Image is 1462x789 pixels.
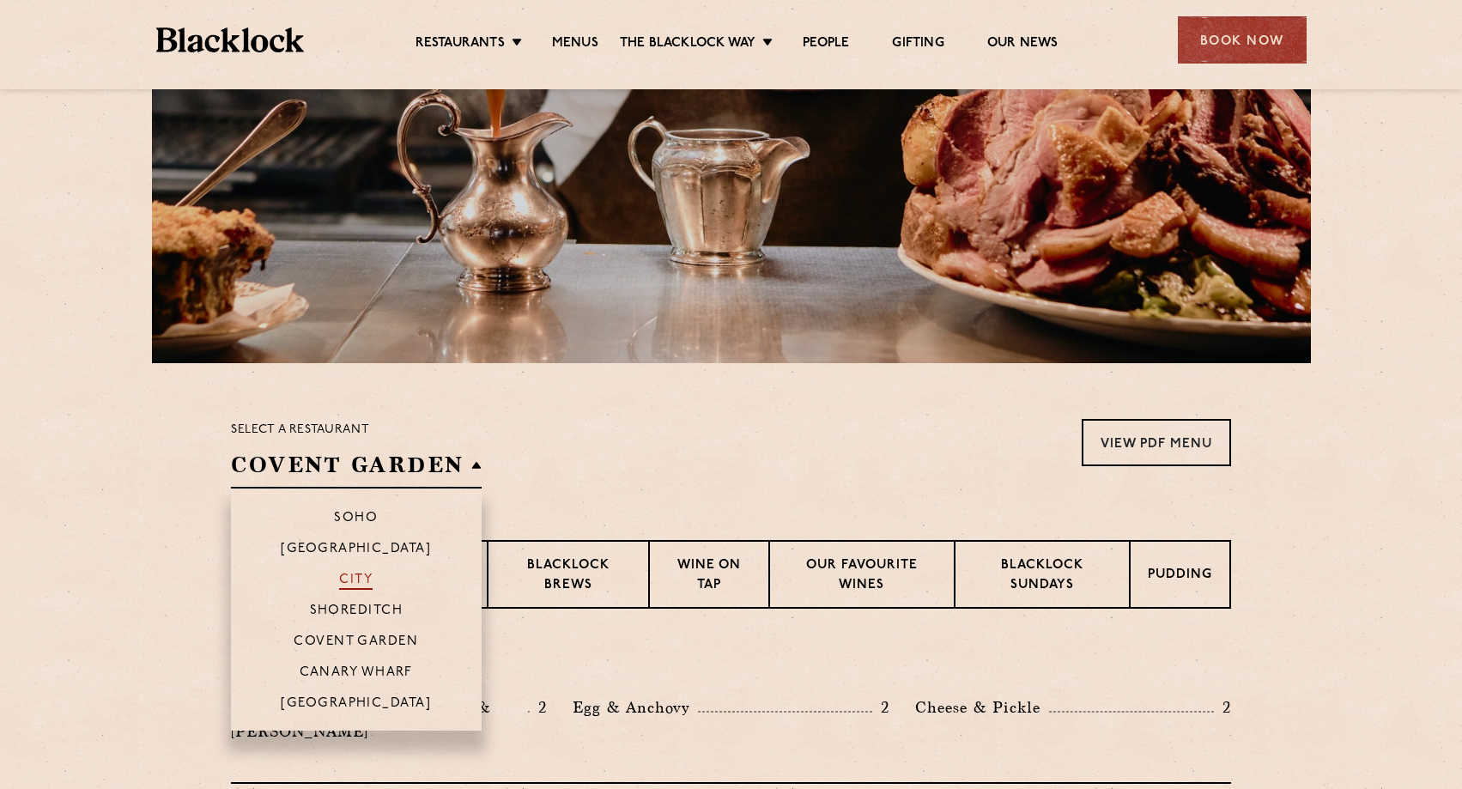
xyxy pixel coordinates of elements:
[310,604,403,621] p: Shoreditch
[1214,696,1231,719] p: 2
[1082,419,1231,466] a: View PDF Menu
[1148,566,1212,587] p: Pudding
[787,556,936,597] p: Our favourite wines
[300,665,413,683] p: Canary Wharf
[803,35,849,54] a: People
[156,27,305,52] img: BL_Textured_Logo-footer-cropped.svg
[506,556,631,597] p: Blacklock Brews
[281,542,431,559] p: [GEOGRAPHIC_DATA]
[892,35,943,54] a: Gifting
[872,696,889,719] p: 2
[987,35,1059,54] a: Our News
[667,556,751,597] p: Wine on Tap
[416,35,505,54] a: Restaurants
[1178,16,1307,64] div: Book Now
[231,419,482,441] p: Select a restaurant
[334,511,378,528] p: Soho
[231,652,1231,674] h3: Pre Chop Bites
[973,556,1112,597] p: Blacklock Sundays
[573,695,698,719] p: Egg & Anchovy
[294,634,418,652] p: Covent Garden
[915,695,1049,719] p: Cheese & Pickle
[530,696,547,719] p: 2
[231,450,482,489] h2: Covent Garden
[620,35,755,54] a: The Blacklock Way
[552,35,598,54] a: Menus
[281,696,431,713] p: [GEOGRAPHIC_DATA]
[339,573,373,590] p: City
